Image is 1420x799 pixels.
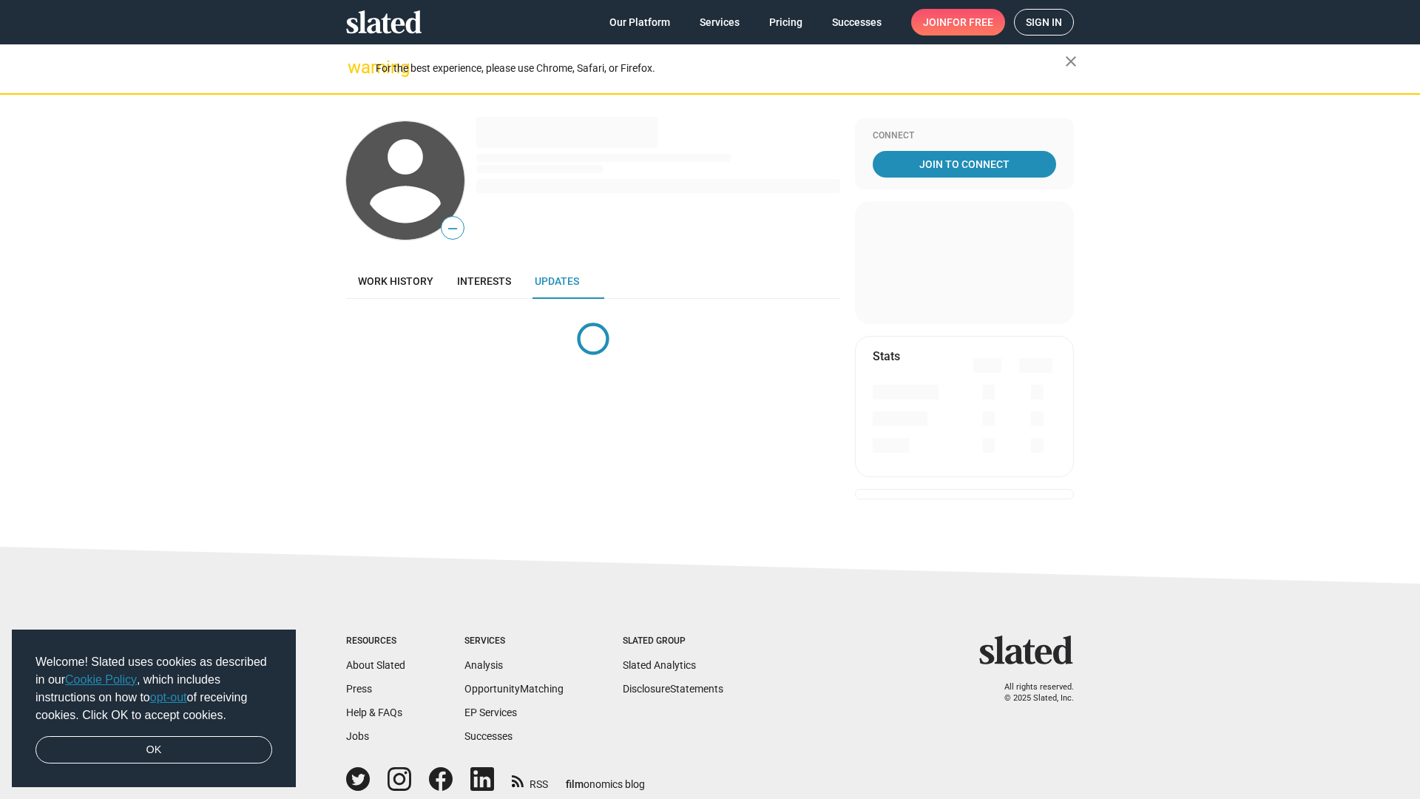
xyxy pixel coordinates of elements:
span: Join [923,9,993,36]
span: Our Platform [609,9,670,36]
a: Analysis [464,659,503,671]
span: for free [947,9,993,36]
div: cookieconsent [12,630,296,788]
a: OpportunityMatching [464,683,564,695]
div: Slated Group [623,636,723,647]
span: Welcome! Slated uses cookies as described in our , which includes instructions on how to of recei... [35,653,272,724]
span: Updates [535,275,579,287]
a: DisclosureStatements [623,683,723,695]
span: — [442,219,464,238]
a: Slated Analytics [623,659,696,671]
a: Help & FAQs [346,707,402,718]
a: Our Platform [598,9,682,36]
a: Joinfor free [911,9,1005,36]
a: Sign in [1014,9,1074,36]
a: EP Services [464,707,517,718]
span: Join To Connect [876,151,1053,178]
a: dismiss cookie message [35,736,272,764]
a: RSS [512,769,548,792]
p: All rights reserved. © 2025 Slated, Inc. [989,682,1074,704]
span: Work history [358,275,433,287]
a: Interests [445,263,523,299]
mat-card-title: Stats [873,348,900,364]
mat-icon: close [1062,53,1080,70]
span: Successes [832,9,882,36]
a: Press [346,683,372,695]
a: Work history [346,263,445,299]
span: Pricing [769,9,802,36]
div: Resources [346,636,405,647]
a: Services [688,9,751,36]
div: Services [464,636,564,647]
a: Updates [523,263,591,299]
a: Cookie Policy [65,673,137,686]
a: Pricing [757,9,814,36]
a: filmonomics blog [566,766,645,792]
a: Successes [464,730,513,742]
a: opt-out [150,691,187,704]
mat-icon: warning [348,58,365,76]
span: Interests [457,275,511,287]
div: Connect [873,130,1056,142]
a: Join To Connect [873,151,1056,178]
a: Jobs [346,730,369,742]
span: Services [700,9,740,36]
a: Successes [820,9,893,36]
a: About Slated [346,659,405,671]
span: Sign in [1026,10,1062,35]
div: For the best experience, please use Chrome, Safari, or Firefox. [376,58,1065,78]
span: film [566,778,584,790]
